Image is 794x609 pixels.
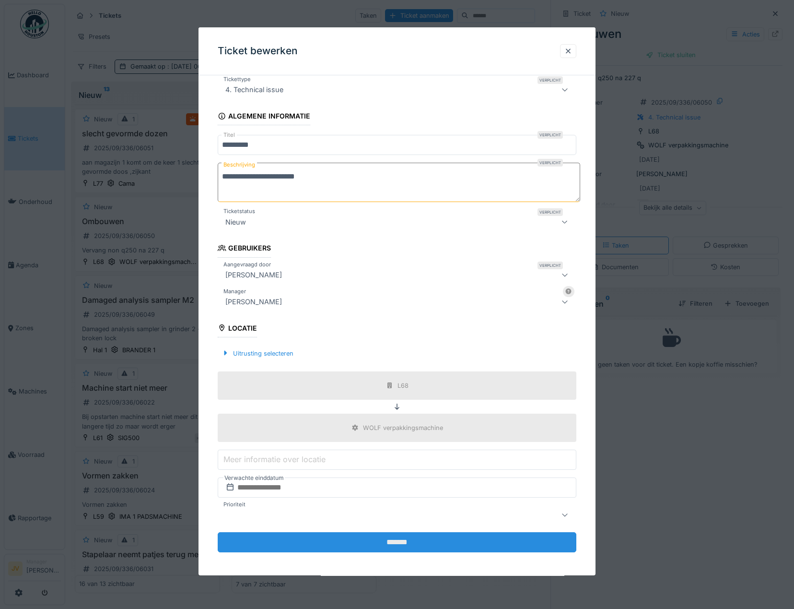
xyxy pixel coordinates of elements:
label: Prioriteit [222,501,247,509]
div: Verplicht [537,209,563,216]
div: 4. Technical issue [222,84,287,96]
div: WOLF verpakkingsmachine [363,423,443,432]
label: Verwachte einddatum [223,473,285,483]
div: Algemene informatie [218,109,310,125]
label: Aangevraagd door [222,261,273,269]
div: L68 [397,381,409,390]
div: Nieuw [222,216,250,228]
div: Verplicht [537,159,563,167]
label: Tickettype [222,75,253,84]
div: Verplicht [537,262,563,269]
label: Meer informatie over locatie [222,454,327,465]
label: Ticketstatus [222,208,257,216]
h3: Ticket bewerken [218,45,298,57]
label: Beschrijving [222,159,257,171]
label: Titel [222,131,237,139]
div: [PERSON_NAME] [222,296,286,308]
div: Verplicht [537,131,563,139]
div: Gebruikers [218,241,271,258]
div: Uitrusting selecteren [218,347,297,360]
div: Verplicht [537,76,563,84]
label: Manager [222,287,248,296]
div: [PERSON_NAME] [222,269,286,281]
div: Locatie [218,321,257,337]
